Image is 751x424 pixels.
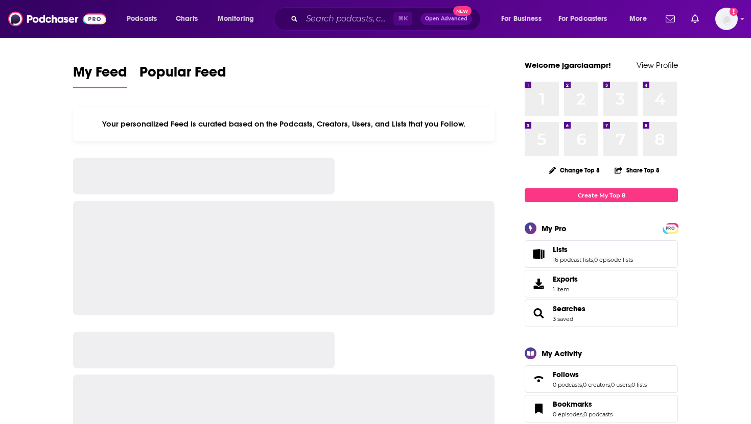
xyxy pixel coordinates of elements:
[73,63,127,87] span: My Feed
[425,16,467,21] span: Open Advanced
[583,381,610,388] a: 0 creators
[528,277,549,291] span: Exports
[631,381,647,388] a: 0 lists
[553,245,568,254] span: Lists
[525,270,678,297] a: Exports
[302,11,393,27] input: Search podcasts, credits, & more...
[494,11,554,27] button: open menu
[542,348,582,358] div: My Activity
[139,63,226,88] a: Popular Feed
[525,60,611,70] a: Welcome jgarciaampr!
[558,12,607,26] span: For Podcasters
[664,225,676,232] span: PRO
[528,306,549,320] a: Searches
[637,60,678,70] a: View Profile
[582,411,583,418] span: ,
[553,256,593,263] a: 16 podcast lists
[393,12,412,26] span: ⌘ K
[120,11,170,27] button: open menu
[543,164,606,177] button: Change Top 8
[8,9,106,29] img: Podchaser - Follow, Share and Rate Podcasts
[284,7,490,31] div: Search podcasts, credits, & more...
[525,300,678,327] span: Searches
[622,11,660,27] button: open menu
[553,315,573,322] a: 3 saved
[176,12,198,26] span: Charts
[528,402,549,416] a: Bookmarks
[553,411,582,418] a: 0 episodes
[730,8,738,16] svg: Add a profile image
[553,381,582,388] a: 0 podcasts
[169,11,204,27] a: Charts
[218,12,254,26] span: Monitoring
[553,304,585,313] a: Searches
[420,13,472,25] button: Open AdvancedNew
[525,240,678,268] span: Lists
[630,381,631,388] span: ,
[542,223,567,233] div: My Pro
[453,6,472,16] span: New
[73,107,495,141] div: Your personalized Feed is curated based on the Podcasts, Creators, Users, and Lists that you Follow.
[553,275,578,284] span: Exports
[715,8,738,30] button: Show profile menu
[583,411,613,418] a: 0 podcasts
[715,8,738,30] img: User Profile
[629,12,647,26] span: More
[553,400,592,409] span: Bookmarks
[614,160,660,180] button: Share Top 8
[553,245,633,254] a: Lists
[664,224,676,232] a: PRO
[73,63,127,88] a: My Feed
[525,365,678,393] span: Follows
[528,372,549,386] a: Follows
[553,400,613,409] a: Bookmarks
[210,11,267,27] button: open menu
[553,286,578,293] span: 1 item
[610,381,611,388] span: ,
[687,10,703,28] a: Show notifications dropdown
[528,247,549,261] a: Lists
[553,370,579,379] span: Follows
[715,8,738,30] span: Logged in as jgarciaampr
[594,256,633,263] a: 0 episode lists
[525,395,678,422] span: Bookmarks
[582,381,583,388] span: ,
[525,188,678,202] a: Create My Top 8
[553,370,647,379] a: Follows
[662,10,679,28] a: Show notifications dropdown
[501,12,542,26] span: For Business
[127,12,157,26] span: Podcasts
[552,11,622,27] button: open menu
[611,381,630,388] a: 0 users
[139,63,226,87] span: Popular Feed
[593,256,594,263] span: ,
